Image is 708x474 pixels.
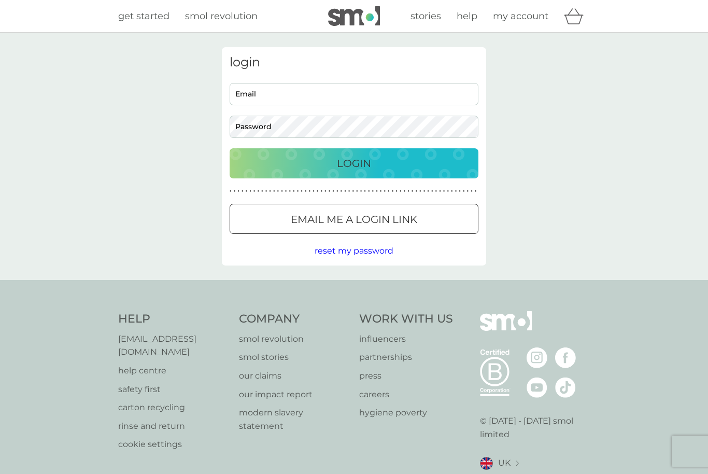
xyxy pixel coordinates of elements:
[516,461,519,466] img: select a new location
[239,332,349,346] p: smol revolution
[301,189,303,194] p: ●
[281,189,283,194] p: ●
[407,189,409,194] p: ●
[317,189,319,194] p: ●
[431,189,433,194] p: ●
[427,189,429,194] p: ●
[297,189,299,194] p: ●
[359,332,453,346] a: influencers
[404,189,406,194] p: ●
[359,311,453,327] h4: Work With Us
[384,189,386,194] p: ●
[423,189,426,194] p: ●
[344,189,346,194] p: ●
[395,189,398,194] p: ●
[359,369,453,383] a: press
[459,189,461,194] p: ●
[475,189,477,194] p: ●
[467,189,469,194] p: ●
[359,388,453,401] a: careers
[242,189,244,194] p: ●
[118,383,229,396] a: safety first
[364,189,366,194] p: ●
[555,377,576,398] img: visit the smol Tiktok page
[412,189,414,194] p: ●
[480,311,532,346] img: smol
[118,332,229,359] p: [EMAIL_ADDRESS][DOMAIN_NAME]
[185,10,258,22] span: smol revolution
[356,189,358,194] p: ●
[118,438,229,451] a: cookie settings
[118,364,229,378] p: help centre
[324,189,327,194] p: ●
[329,189,331,194] p: ●
[457,10,477,22] span: help
[253,189,256,194] p: ●
[463,189,465,194] p: ●
[493,10,548,22] span: my account
[285,189,287,194] p: ●
[230,189,232,194] p: ●
[527,347,547,368] img: visit the smol Instagram page
[348,189,350,194] p: ●
[257,189,259,194] p: ●
[230,148,478,178] button: Login
[332,189,334,194] p: ●
[118,10,169,22] span: get started
[527,377,547,398] img: visit the smol Youtube page
[118,401,229,414] a: carton recycling
[315,244,393,258] button: reset my password
[273,189,275,194] p: ●
[315,246,393,256] span: reset my password
[457,9,477,24] a: help
[439,189,441,194] p: ●
[376,189,378,194] p: ●
[309,189,311,194] p: ●
[392,189,394,194] p: ●
[320,189,322,194] p: ●
[359,406,453,420] a: hygiene poverty
[185,9,258,24] a: smol revolution
[230,204,478,234] button: Email me a login link
[443,189,445,194] p: ●
[239,311,349,327] h4: Company
[336,189,338,194] p: ●
[269,189,271,194] p: ●
[239,369,349,383] a: our claims
[410,9,441,24] a: stories
[419,189,421,194] p: ●
[372,189,374,194] p: ●
[447,189,449,194] p: ●
[359,351,453,364] a: partnerships
[388,189,390,194] p: ●
[239,388,349,401] a: our impact report
[360,189,362,194] p: ●
[293,189,295,194] p: ●
[480,457,493,470] img: UK flag
[498,456,511,470] span: UK
[555,347,576,368] img: visit the smol Facebook page
[368,189,370,194] p: ●
[118,420,229,433] a: rinse and return
[337,155,371,172] p: Login
[277,189,279,194] p: ●
[239,351,349,364] a: smol stories
[380,189,382,194] p: ●
[291,211,417,228] p: Email me a login link
[239,406,349,433] p: modern slavery statement
[305,189,307,194] p: ●
[480,414,590,441] p: © [DATE] - [DATE] smol limited
[313,189,315,194] p: ●
[328,6,380,26] img: smol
